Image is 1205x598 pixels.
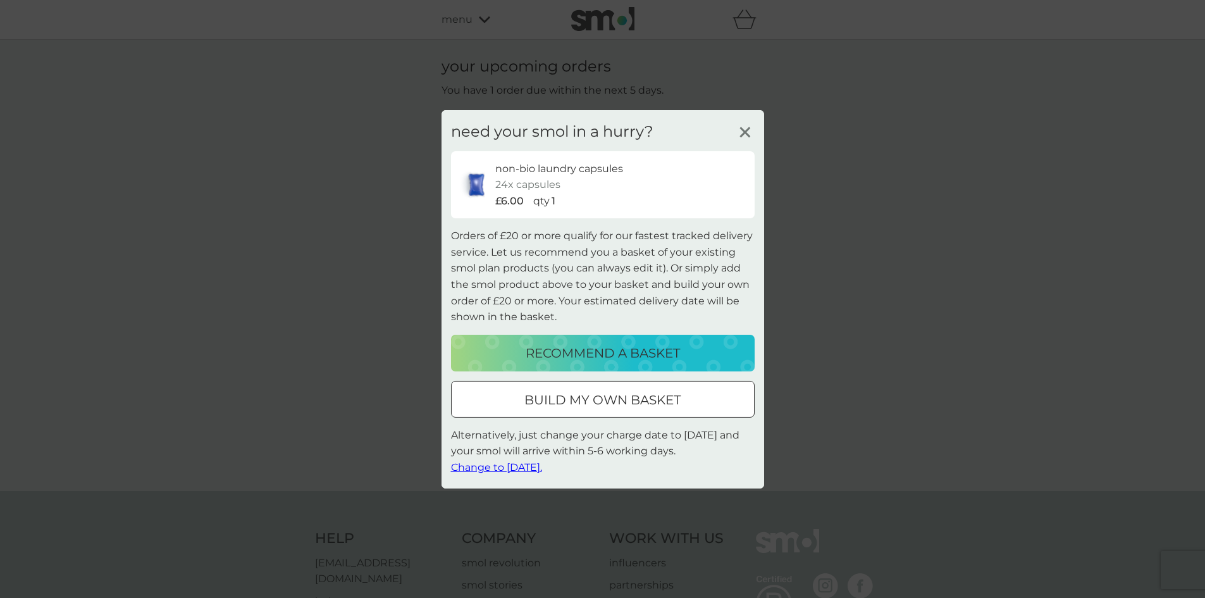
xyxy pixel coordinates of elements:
[524,390,681,410] p: build my own basket
[495,160,623,177] p: non-bio laundry capsules
[451,228,755,325] p: Orders of £20 or more qualify for our fastest tracked delivery service. Let us recommend you a ba...
[552,193,555,209] p: 1
[495,193,524,209] p: £6.00
[526,343,680,363] p: recommend a basket
[451,461,542,473] span: Change to [DATE].
[451,335,755,371] button: recommend a basket
[451,427,755,476] p: Alternatively, just change your charge date to [DATE] and your smol will arrive within 5-6 workin...
[451,122,653,140] h3: need your smol in a hurry?
[451,381,755,418] button: build my own basket
[495,177,560,193] p: 24x capsules
[451,459,542,476] button: Change to [DATE].
[533,193,550,209] p: qty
